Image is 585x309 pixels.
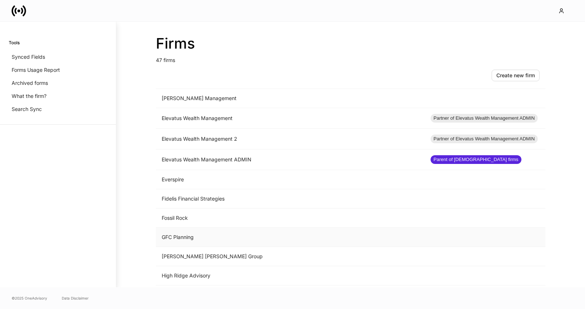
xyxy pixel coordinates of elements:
td: Elevatus Wealth Management 2 [156,129,425,149]
td: Fossil Rock [156,209,425,228]
span: © 2025 OneAdvisory [12,295,47,301]
td: KD [156,285,425,305]
td: Fidelis Financial Strategies [156,189,425,209]
td: Everspire [156,170,425,189]
p: Synced Fields [12,53,45,61]
a: What the firm? [9,90,107,103]
td: Elevatus Wealth Management ADMIN [156,149,425,170]
td: [PERSON_NAME] [PERSON_NAME] Group [156,247,425,266]
p: Search Sync [12,106,42,113]
td: Elevatus Wealth Management [156,108,425,129]
span: Parent of [DEMOGRAPHIC_DATA] firms [431,156,521,163]
p: 47 firms [156,52,545,64]
p: What the firm? [12,92,47,100]
a: Data Disclaimer [62,295,89,301]
td: [PERSON_NAME] Management [156,89,425,108]
h6: Tools [9,39,20,46]
p: Forms Usage Report [12,66,60,74]
a: Search Sync [9,103,107,116]
a: Synced Fields [9,50,107,63]
h2: Firms [156,35,545,52]
td: GFC Planning [156,228,425,247]
p: Archived forms [12,79,48,87]
span: Partner of Elevatus Wealth Management ADMIN [431,135,538,143]
span: Partner of Elevatus Wealth Management ADMIN [431,115,538,122]
a: Archived forms [9,77,107,90]
a: Forms Usage Report [9,63,107,77]
button: Create new firm [492,70,540,81]
td: High Ridge Advisory [156,266,425,285]
div: Create new firm [496,73,535,78]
